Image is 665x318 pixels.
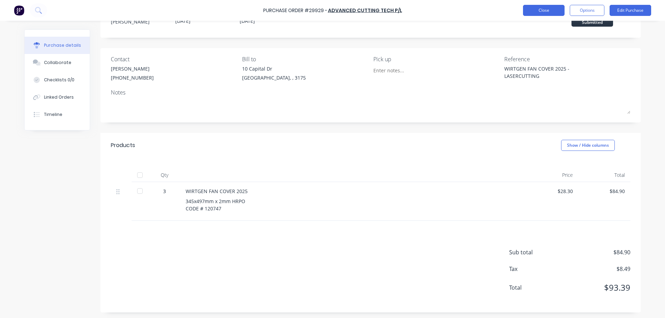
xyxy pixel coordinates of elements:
[186,188,521,195] div: WIRTGEN FAN COVER 2025
[25,37,90,54] button: Purchase details
[111,55,237,63] div: Contact
[154,188,175,195] div: 3
[25,54,90,71] button: Collaborate
[526,168,578,182] div: Price
[44,111,62,118] div: Timeline
[111,65,154,72] div: [PERSON_NAME]
[523,5,565,16] button: Close
[571,18,613,27] div: Submitted
[186,198,521,212] div: 345x497mm x 2mm HRPO CODE # 120747
[263,7,327,14] div: Purchase Order #29929 -
[373,65,436,75] input: Enter notes...
[44,42,81,48] div: Purchase details
[111,74,154,81] div: [PHONE_NUMBER]
[584,188,625,195] div: $84.90
[25,71,90,89] button: Checklists 0/0
[532,188,573,195] div: $28.30
[14,5,24,16] img: Factory
[111,141,135,149] div: Products
[242,55,368,63] div: Bill to
[111,18,170,25] div: [PERSON_NAME]
[44,60,71,66] div: Collaborate
[504,65,591,81] textarea: WIRTGEN FAN COVER 2025 - LASERCUTTING
[504,55,630,63] div: Reference
[561,140,615,151] button: Show / Hide columns
[509,265,561,273] span: Tax
[509,283,561,292] span: Total
[25,89,90,106] button: Linked Orders
[242,74,306,81] div: [GEOGRAPHIC_DATA], , 3175
[328,7,402,14] a: ADVANCED CUTTING TECH P/L
[561,248,630,256] span: $84.90
[570,5,604,16] button: Options
[44,77,74,83] div: Checklists 0/0
[44,94,74,100] div: Linked Orders
[578,168,630,182] div: Total
[25,106,90,123] button: Timeline
[242,65,306,72] div: 10 Capital Dr
[509,248,561,256] span: Sub total
[111,88,630,97] div: Notes
[149,168,180,182] div: Qty
[373,55,499,63] div: Pick up
[561,265,630,273] span: $8.49
[561,281,630,294] span: $93.39
[610,5,651,16] button: Edit Purchase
